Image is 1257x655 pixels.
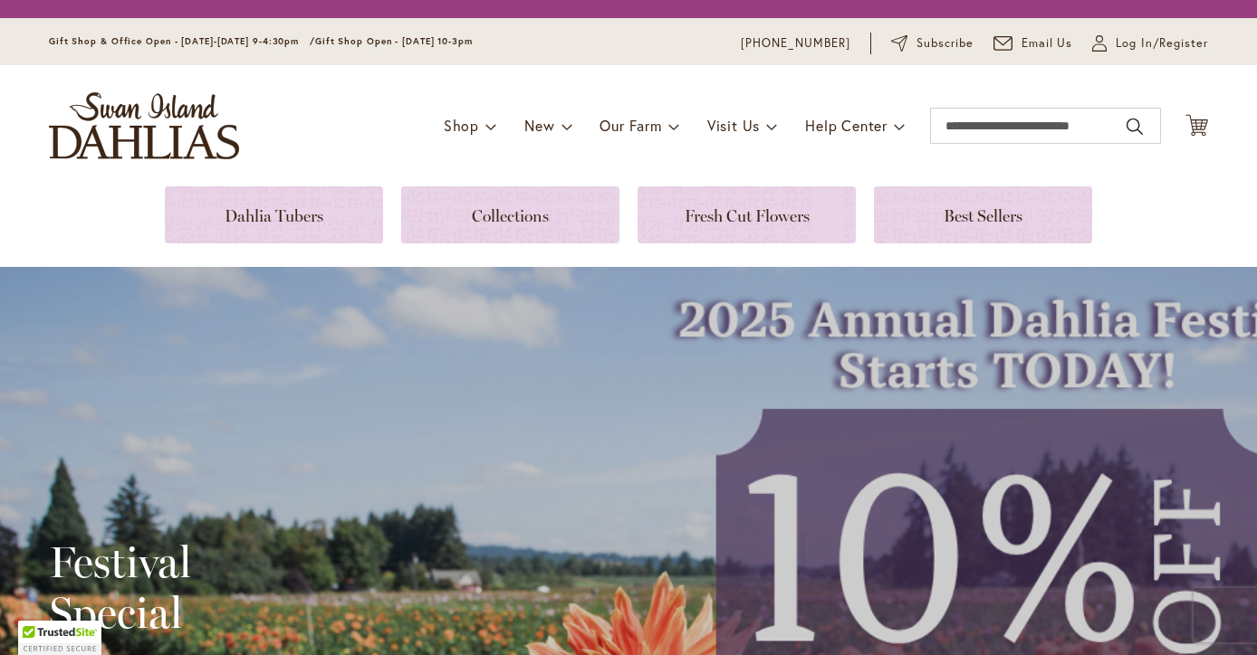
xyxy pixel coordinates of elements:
span: Visit Us [707,116,760,135]
span: Email Us [1022,34,1073,52]
span: Gift Shop Open - [DATE] 10-3pm [315,35,473,47]
span: Log In/Register [1116,34,1208,52]
span: Help Center [805,116,888,135]
button: Search [1127,112,1143,141]
span: Our Farm [600,116,661,135]
a: Subscribe [891,34,974,52]
a: Email Us [993,34,1073,52]
h2: Festival Special [49,536,519,638]
a: [PHONE_NUMBER] [741,34,850,52]
span: Shop [444,116,479,135]
span: Subscribe [916,34,974,52]
a: store logo [49,92,239,159]
a: Log In/Register [1092,34,1208,52]
span: New [524,116,554,135]
span: Gift Shop & Office Open - [DATE]-[DATE] 9-4:30pm / [49,35,315,47]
